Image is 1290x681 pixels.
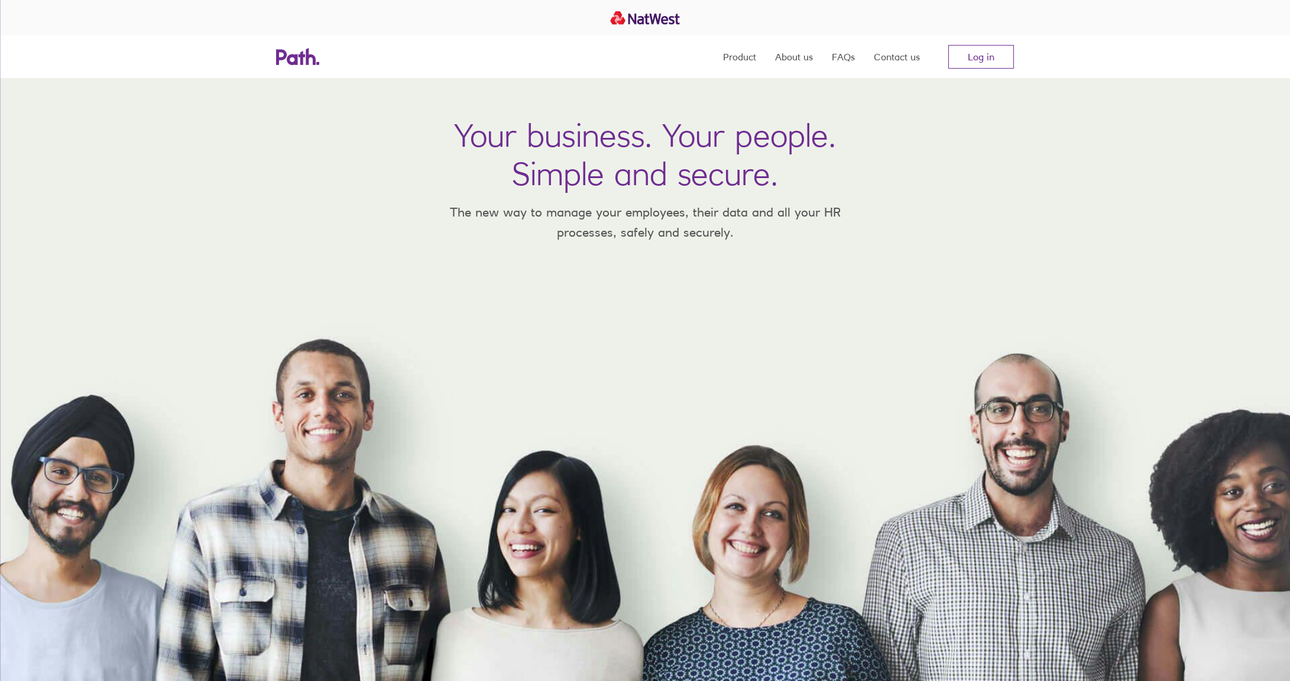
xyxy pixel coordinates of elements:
[948,45,1014,69] a: Log in
[832,35,855,78] a: FAQs
[775,35,813,78] a: About us
[723,35,756,78] a: Product
[454,116,836,193] h1: Your business. Your people. Simple and secure.
[874,35,920,78] a: Contact us
[432,202,858,242] p: The new way to manage your employees, their data and all your HR processes, safely and securely.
